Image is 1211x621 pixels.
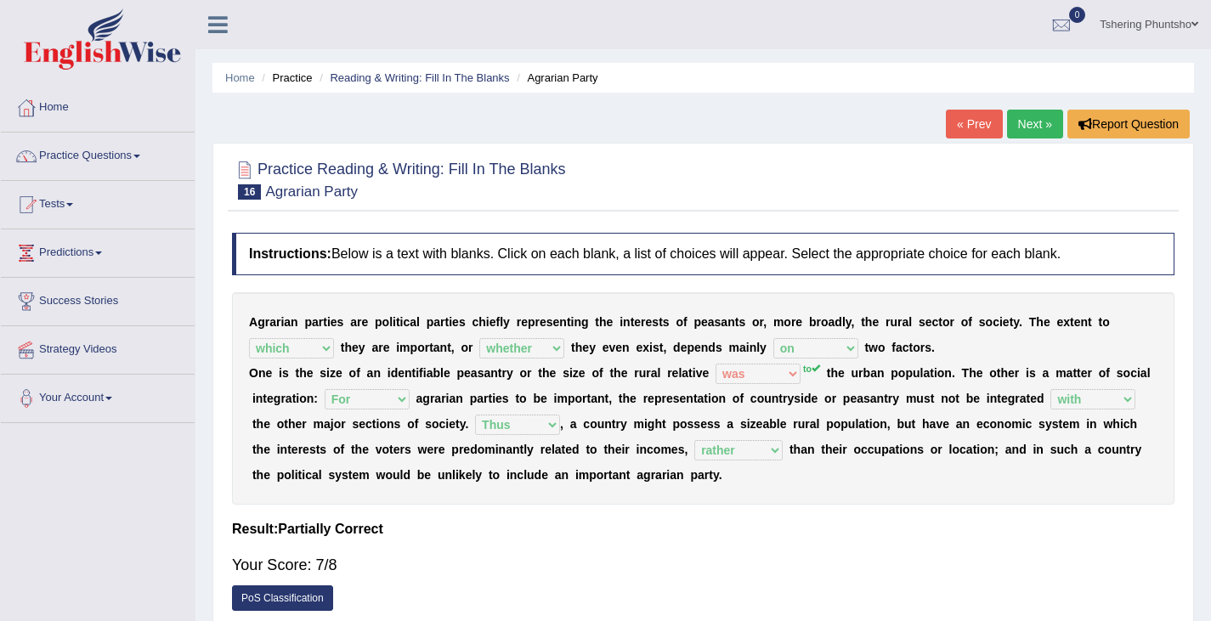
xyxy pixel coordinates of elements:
[1001,366,1009,380] b: h
[634,315,641,329] b: e
[307,366,314,380] b: e
[878,341,886,354] b: o
[681,341,688,354] b: e
[538,366,542,380] b: t
[238,184,261,200] span: 16
[433,341,440,354] b: a
[920,341,925,354] b: r
[542,366,550,380] b: h
[1,326,195,369] a: Strategy Videos
[232,233,1174,275] h4: Below is a text with blanks. Click on each blank, a list of choices will appear. Select the appro...
[388,366,391,380] b: i
[1,84,195,127] a: Home
[550,366,557,380] b: e
[615,341,622,354] b: e
[930,366,934,380] b: t
[609,366,614,380] b: t
[891,341,896,354] b: f
[581,315,589,329] b: g
[1,278,195,320] a: Success Stories
[331,315,337,329] b: e
[484,366,490,380] b: a
[687,341,694,354] b: p
[663,315,670,329] b: s
[396,341,399,354] b: i
[433,366,440,380] b: b
[1,181,195,223] a: Tests
[299,366,307,380] b: h
[440,341,448,354] b: n
[296,366,300,380] b: t
[451,341,455,354] b: ,
[863,366,871,380] b: b
[367,366,374,380] b: a
[989,366,997,380] b: o
[468,341,473,354] b: r
[330,366,336,380] b: z
[383,341,390,354] b: e
[258,366,266,380] b: n
[326,366,330,380] b: i
[567,315,571,329] b: t
[279,366,282,380] b: i
[440,366,444,380] b: l
[902,315,908,329] b: a
[382,315,390,329] b: o
[962,366,970,380] b: T
[795,315,802,329] b: e
[330,71,509,84] a: Reading & Writing: Fill In The Blanks
[634,366,638,380] b: r
[457,366,465,380] b: p
[573,366,579,380] b: z
[344,341,352,354] b: h
[506,366,513,380] b: y
[1102,315,1110,329] b: o
[571,341,575,354] b: t
[932,315,939,329] b: c
[445,315,450,329] b: t
[571,315,574,329] b: i
[603,341,609,354] b: e
[649,341,653,354] b: i
[563,366,569,380] b: s
[642,341,649,354] b: x
[389,315,393,329] b: l
[269,315,276,329] b: a
[773,315,784,329] b: m
[614,366,621,380] b: h
[498,366,502,380] b: t
[535,315,539,329] b: r
[427,366,433,380] b: a
[905,366,913,380] b: p
[575,341,583,354] b: h
[464,366,471,380] b: e
[599,366,603,380] b: f
[934,366,937,380] b: i
[396,315,400,329] b: t
[452,315,459,329] b: e
[657,366,660,380] b: l
[869,341,878,354] b: w
[693,315,701,329] b: p
[735,315,739,329] b: t
[280,315,284,329] b: i
[447,341,451,354] b: t
[908,315,912,329] b: l
[1,375,195,417] a: Your Account
[357,315,361,329] b: r
[865,315,873,329] b: h
[444,366,450,380] b: e
[1029,315,1037,329] b: T
[993,315,999,329] b: c
[403,315,410,329] b: c
[284,315,291,329] b: a
[913,366,920,380] b: u
[501,366,506,380] b: r
[760,315,764,329] b: r
[946,110,1002,138] a: « Prev
[682,366,688,380] b: a
[336,366,342,380] b: e
[652,315,659,329] b: s
[858,366,863,380] b: r
[282,366,289,380] b: s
